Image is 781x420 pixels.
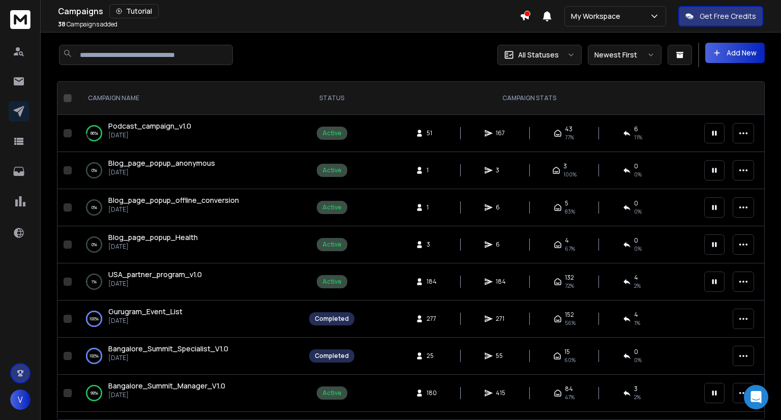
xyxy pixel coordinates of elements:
span: 100 % [563,170,577,178]
span: Blog_page_popup_offline_conversion [108,195,239,205]
span: 2 % [634,393,641,401]
div: Active [322,129,342,137]
span: 4 [565,236,569,245]
button: Newest First [588,45,662,65]
p: 99 % [91,388,98,398]
span: 1 % [634,319,640,327]
button: V [10,389,31,410]
span: 6 [634,125,638,133]
th: CAMPAIGN STATS [361,82,698,115]
p: [DATE] [108,280,202,288]
span: 1 [427,203,437,212]
div: Active [322,203,342,212]
span: 271 [496,315,506,323]
p: 0 % [92,202,97,213]
span: 11 % [634,133,642,141]
span: 55 [496,352,506,360]
p: [DATE] [108,391,225,399]
span: 77 % [565,133,574,141]
span: 38 [58,20,66,28]
span: 67 % [565,245,575,253]
div: Active [322,278,342,286]
span: 5 [565,199,568,207]
td: 1%USA_partner_program_v1.0[DATE] [76,263,303,301]
p: 1 % [92,277,97,287]
span: 184 [427,278,437,286]
span: 84 [565,385,573,393]
p: 100 % [89,351,99,361]
span: 15 [564,348,570,356]
span: 277 [427,315,437,323]
span: Blog_page_popup_anonymous [108,158,215,168]
span: 0 % [634,170,642,178]
a: Podcast_campaign_v1.0 [108,121,191,131]
span: 3 [496,166,506,174]
span: 72 % [565,282,574,290]
span: 0 % [634,356,642,364]
td: 0%Blog_page_popup_offline_conversion[DATE] [76,189,303,226]
span: 43 [565,125,573,133]
div: Active [322,166,342,174]
p: My Workspace [571,11,624,21]
a: Blog_page_popup_offline_conversion [108,195,239,205]
p: [DATE] [108,131,191,139]
button: Add New [705,43,765,63]
span: 3 [563,162,567,170]
span: 47 % [565,393,575,401]
p: [DATE] [108,243,198,251]
span: 1 [427,166,437,174]
a: Bangalore_Summit_Manager_V1.0 [108,381,225,391]
p: 86 % [91,128,98,138]
div: Open Intercom Messenger [744,385,768,409]
span: 415 [496,389,506,397]
th: STATUS [303,82,361,115]
div: Active [322,389,342,397]
span: 60 % [564,356,576,364]
td: 99%Bangalore_Summit_Manager_V1.0[DATE] [76,375,303,412]
span: 83 % [565,207,575,216]
div: Active [322,241,342,249]
span: Bangalore_Summit_Specialist_V1.0 [108,344,228,353]
p: 0 % [92,165,97,175]
td: 100%Bangalore_Summit_Specialist_V1.0[DATE] [76,338,303,375]
span: 0 [634,236,638,245]
p: 0 % [92,239,97,250]
span: 0 [634,162,638,170]
span: 6 [496,241,506,249]
button: Tutorial [109,4,159,18]
span: Blog_page_popup_Health [108,232,198,242]
a: USA_partner_program_v1.0 [108,269,202,280]
td: 0%Blog_page_popup_anonymous[DATE] [76,152,303,189]
p: Campaigns added [58,20,117,28]
p: Get Free Credits [700,11,756,21]
span: 4 [634,274,638,282]
span: 152 [565,311,574,319]
button: Get Free Credits [678,6,763,26]
a: Blog_page_popup_Health [108,232,198,243]
span: 2 % [634,282,641,290]
th: CAMPAIGN NAME [76,82,303,115]
span: 4 [634,311,638,319]
div: Completed [315,315,349,323]
span: 0 % [634,207,642,216]
span: 0 [634,199,638,207]
td: 0%Blog_page_popup_Health[DATE] [76,226,303,263]
p: All Statuses [518,50,559,60]
td: 100%Gurugram_Event_List[DATE] [76,301,303,338]
div: Campaigns [58,4,520,18]
p: [DATE] [108,205,239,214]
span: 3 [427,241,437,249]
span: 132 [565,274,574,282]
p: [DATE] [108,354,228,362]
span: USA_partner_program_v1.0 [108,269,202,279]
p: [DATE] [108,168,215,176]
span: 180 [427,389,437,397]
span: 25 [427,352,437,360]
span: 184 [496,278,506,286]
a: Gurugram_Event_List [108,307,183,317]
span: Gurugram_Event_List [108,307,183,316]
